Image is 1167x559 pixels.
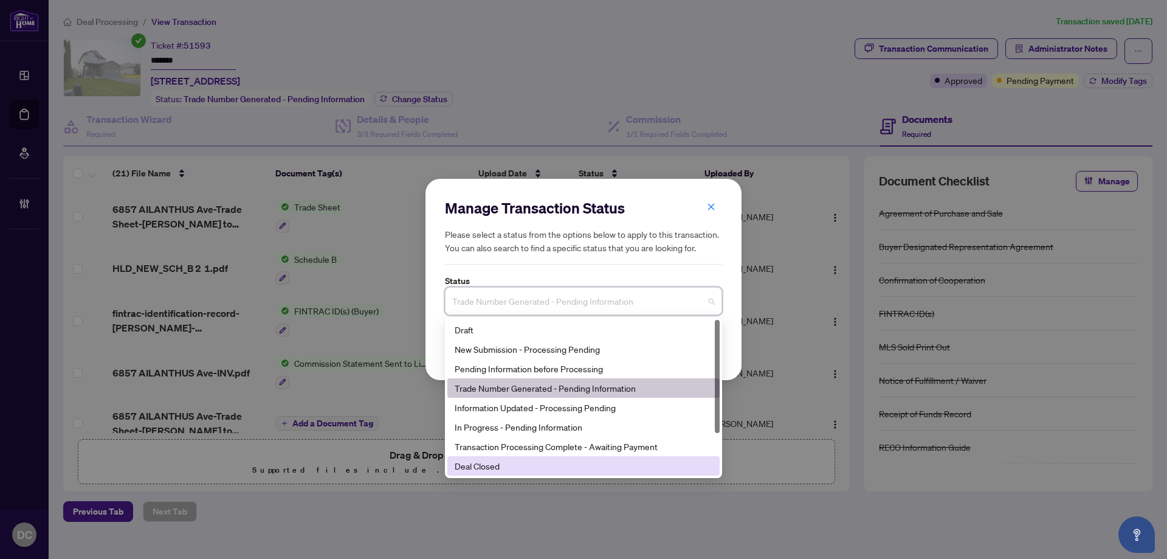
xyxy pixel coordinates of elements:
[707,203,715,211] span: close
[455,420,712,434] div: In Progress - Pending Information
[455,459,712,473] div: Deal Closed
[447,339,720,359] div: New Submission - Processing Pending
[452,290,715,313] span: Trade Number Generated - Pending Information
[455,362,712,375] div: Pending Information before Processing
[447,456,720,476] div: Deal Closed
[455,401,712,414] div: Information Updated - Processing Pending
[445,274,722,288] label: Status
[1118,516,1155,553] button: Open asap
[447,437,720,456] div: Transaction Processing Complete - Awaiting Payment
[447,417,720,437] div: In Progress - Pending Information
[447,359,720,378] div: Pending Information before Processing
[455,440,712,453] div: Transaction Processing Complete - Awaiting Payment
[447,378,720,398] div: Trade Number Generated - Pending Information
[455,323,712,336] div: Draft
[455,342,712,356] div: New Submission - Processing Pending
[455,381,712,395] div: Trade Number Generated - Pending Information
[445,227,722,254] h5: Please select a status from the options below to apply to this transaction. You can also search t...
[447,320,720,339] div: Draft
[447,398,720,417] div: Information Updated - Processing Pending
[445,198,722,218] h2: Manage Transaction Status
